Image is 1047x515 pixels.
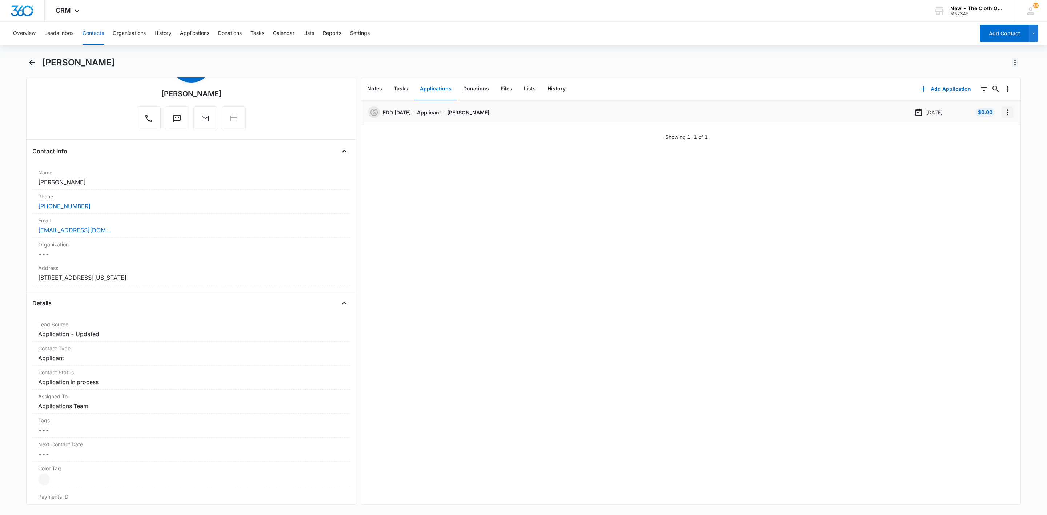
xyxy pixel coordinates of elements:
[913,80,978,98] button: Add Application
[542,78,571,100] button: History
[1033,3,1039,8] div: notifications count
[165,118,189,124] a: Text
[38,250,344,258] dd: ---
[361,78,388,100] button: Notes
[38,169,344,176] label: Name
[32,488,350,505] div: Payments ID
[32,261,350,285] div: Address[STREET_ADDRESS][US_STATE]
[38,273,344,282] dd: [STREET_ADDRESS][US_STATE]
[38,321,344,328] label: Lead Source
[26,57,38,68] button: Back
[388,78,414,100] button: Tasks
[32,166,350,190] div: Name[PERSON_NAME]
[42,57,115,68] h1: [PERSON_NAME]
[32,318,350,342] div: Lead SourceApplication - Updated
[137,118,161,124] a: Call
[38,369,344,376] label: Contact Status
[518,78,542,100] button: Lists
[323,22,341,45] button: Reports
[38,202,91,210] a: [PHONE_NUMBER]
[1002,83,1013,95] button: Overflow Menu
[38,464,344,472] label: Color Tag
[38,393,344,400] label: Assigned To
[303,22,314,45] button: Lists
[38,354,344,362] dd: Applicant
[44,22,74,45] button: Leads Inbox
[980,25,1029,42] button: Add Contact
[665,133,708,141] p: Showing 1-1 of 1
[978,83,990,95] button: Filters
[1002,106,1013,118] button: Overflow Menu
[250,22,264,45] button: Tasks
[32,214,350,238] div: Email[EMAIL_ADDRESS][DOMAIN_NAME]
[32,438,350,462] div: Next Contact Date---
[218,22,242,45] button: Donations
[83,22,104,45] button: Contacts
[32,414,350,438] div: Tags---
[1033,3,1039,8] span: 282
[38,426,344,434] dd: ---
[193,106,217,130] button: Email
[273,22,294,45] button: Calendar
[976,108,995,117] div: $0.00
[32,390,350,414] div: Assigned ToApplications Team
[1009,57,1021,68] button: Actions
[113,22,146,45] button: Organizations
[950,5,1003,11] div: account name
[38,417,344,424] label: Tags
[32,366,350,390] div: Contact StatusApplication in process
[457,78,495,100] button: Donations
[155,22,171,45] button: History
[56,7,71,14] span: CRM
[338,145,350,157] button: Close
[38,241,344,248] label: Organization
[38,345,344,352] label: Contact Type
[495,78,518,100] button: Files
[38,378,344,386] dd: Application in process
[383,109,489,116] a: EDD [DATE] - Applicant - [PERSON_NAME]
[161,88,222,99] div: [PERSON_NAME]
[950,11,1003,16] div: account id
[180,22,209,45] button: Applications
[338,297,350,309] button: Close
[38,402,344,410] dd: Applications Team
[165,106,189,130] button: Text
[414,78,457,100] button: Applications
[38,217,344,224] label: Email
[926,109,943,116] p: [DATE]
[32,299,52,307] h4: Details
[32,147,67,156] h4: Contact Info
[13,22,36,45] button: Overview
[32,342,350,366] div: Contact TypeApplicant
[38,226,111,234] a: [EMAIL_ADDRESS][DOMAIN_NAME]
[990,83,1002,95] button: Search...
[38,193,344,200] label: Phone
[350,22,370,45] button: Settings
[32,238,350,261] div: Organization---
[38,264,344,272] label: Address
[38,440,344,448] label: Next Contact Date
[38,493,115,500] dt: Payments ID
[137,106,161,130] button: Call
[32,462,350,488] div: Color Tag
[32,190,350,214] div: Phone[PHONE_NUMBER]
[193,118,217,124] a: Email
[38,330,344,338] dd: Application - Updated
[38,178,344,186] dd: [PERSON_NAME]
[38,450,344,458] dd: ---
